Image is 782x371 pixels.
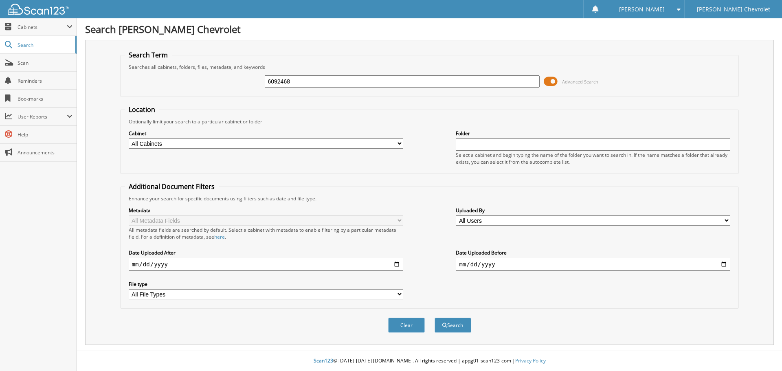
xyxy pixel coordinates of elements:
label: File type [129,281,403,288]
span: Search [18,42,71,48]
label: Date Uploaded Before [456,249,730,256]
input: end [456,258,730,271]
legend: Search Term [125,50,172,59]
div: Optionally limit your search to a particular cabinet or folder [125,118,735,125]
span: Cabinets [18,24,67,31]
div: All metadata fields are searched by default. Select a cabinet with metadata to enable filtering b... [129,226,403,240]
button: Search [435,318,471,333]
div: Searches all cabinets, folders, files, metadata, and keywords [125,64,735,70]
legend: Location [125,105,159,114]
span: Announcements [18,149,72,156]
span: Bookmarks [18,95,72,102]
span: [PERSON_NAME] Chevrolet [697,7,770,12]
span: Scan123 [314,357,333,364]
span: Reminders [18,77,72,84]
span: [PERSON_NAME] [619,7,665,12]
h1: Search [PERSON_NAME] Chevrolet [85,22,774,36]
label: Uploaded By [456,207,730,214]
a: here [214,233,225,240]
span: Scan [18,59,72,66]
button: Clear [388,318,425,333]
legend: Additional Document Filters [125,182,219,191]
div: Enhance your search for specific documents using filters such as date and file type. [125,195,735,202]
label: Cabinet [129,130,403,137]
span: User Reports [18,113,67,120]
div: Select a cabinet and begin typing the name of the folder you want to search in. If the name match... [456,151,730,165]
div: © [DATE]-[DATE] [DOMAIN_NAME]. All rights reserved | appg01-scan123-com | [77,351,782,371]
span: Help [18,131,72,138]
input: start [129,258,403,271]
label: Metadata [129,207,403,214]
a: Privacy Policy [515,357,546,364]
span: Advanced Search [562,79,598,85]
img: scan123-logo-white.svg [8,4,69,15]
label: Folder [456,130,730,137]
label: Date Uploaded After [129,249,403,256]
iframe: Chat Widget [741,332,782,371]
